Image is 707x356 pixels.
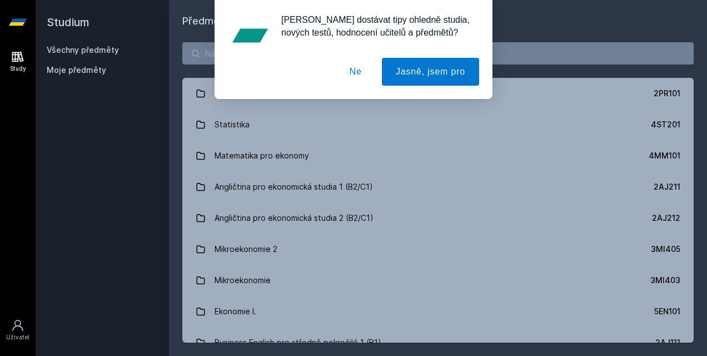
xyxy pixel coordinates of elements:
[182,140,694,171] a: Matematika pro ekonomy 4MM101
[215,300,256,323] div: Ekonomie I.
[215,176,373,198] div: Angličtina pro ekonomická studia 1 (B2/C1)
[215,332,381,354] div: Business English pro středně pokročilé 1 (B1)
[651,244,680,255] div: 3MI405
[654,306,680,317] div: 5EN101
[650,275,680,286] div: 3MI403
[272,13,479,39] div: [PERSON_NAME] dostávat tipy ohledně studia, nových testů, hodnocení učitelů a předmětů?
[655,337,680,348] div: 2AJ111
[382,58,479,86] button: Jasně, jsem pro
[6,333,29,342] div: Uživatel
[336,58,376,86] button: Ne
[182,202,694,234] a: Angličtina pro ekonomická studia 2 (B2/C1) 2AJ212
[2,313,33,347] a: Uživatel
[654,181,680,192] div: 2AJ211
[215,207,374,229] div: Angličtina pro ekonomická studia 2 (B2/C1)
[215,113,250,136] div: Statistika
[182,265,694,296] a: Mikroekonomie 3MI403
[651,119,680,130] div: 4ST201
[652,212,680,224] div: 2AJ212
[649,150,680,161] div: 4MM101
[215,145,309,167] div: Matematika pro ekonomy
[182,171,694,202] a: Angličtina pro ekonomická studia 1 (B2/C1) 2AJ211
[182,109,694,140] a: Statistika 4ST201
[228,13,272,58] img: notification icon
[215,238,277,260] div: Mikroekonomie 2
[182,234,694,265] a: Mikroekonomie 2 3MI405
[215,269,271,291] div: Mikroekonomie
[182,296,694,327] a: Ekonomie I. 5EN101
